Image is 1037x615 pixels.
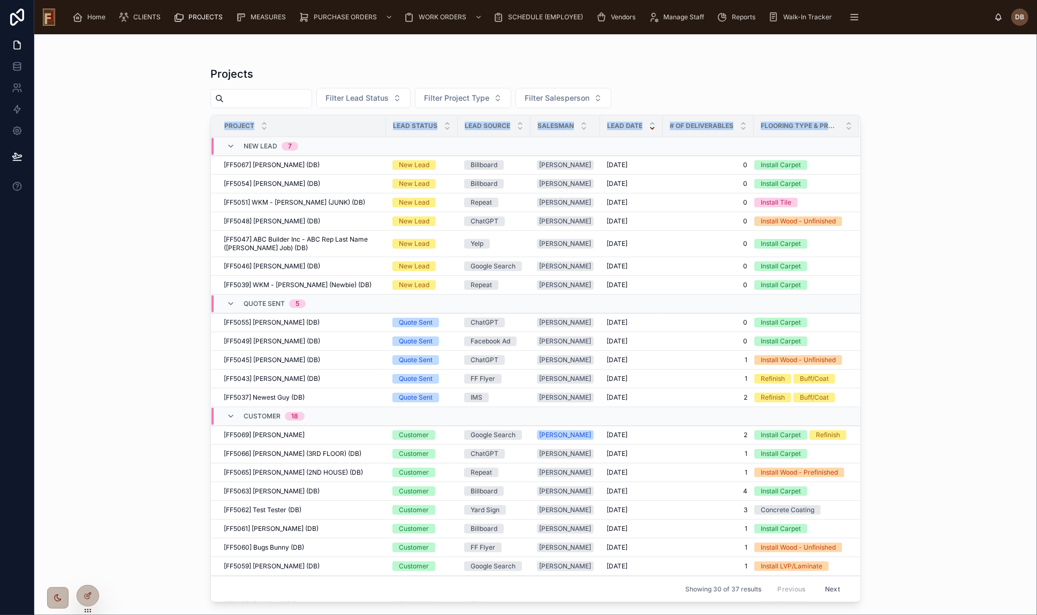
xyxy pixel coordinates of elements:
[607,161,656,169] a: [DATE]
[669,393,747,402] span: 2
[464,198,524,207] a: Repeat
[754,336,846,346] a: Install Carpet
[224,543,380,552] a: [FF5060] Bugs Bunny (DB)
[399,543,429,552] div: Customer
[540,393,592,402] div: [PERSON_NAME]
[464,393,524,402] a: IMS
[224,179,320,188] span: [FF5054] [PERSON_NAME] (DB)
[224,262,320,271] span: [FF5046] [PERSON_NAME] (DB)
[761,239,801,249] div: Install Carpet
[224,356,380,364] a: [FF5045] [PERSON_NAME] (DB)
[224,356,320,364] span: [FF5045] [PERSON_NAME] (DB)
[754,543,846,552] a: Install Wood - Unfinished
[471,216,498,226] div: ChatGPT
[464,543,524,552] a: FF Flyer
[607,281,656,289] a: [DATE]
[537,336,594,346] a: [PERSON_NAME]
[669,374,747,383] a: 1
[471,505,499,515] div: Yard Sign
[607,374,656,383] a: [DATE]
[537,179,594,189] a: [PERSON_NAME]
[761,486,801,496] div: Install Carpet
[399,318,433,327] div: Quote Sent
[224,217,380,226] a: [FF5048] [PERSON_NAME] (DB)
[607,239,627,248] span: [DATE]
[761,430,801,440] div: Install Carpet
[537,393,594,402] a: [PERSON_NAME]
[761,543,836,552] div: Install Wood - Unfinished
[754,280,846,290] a: Install Carpet
[224,198,365,207] span: [FF5051] WKM - [PERSON_NAME] (JUNK) (DB)
[669,262,747,271] span: 0
[43,9,55,26] img: App logo
[419,13,466,21] span: WORK ORDERS
[761,198,791,207] div: Install Tile
[399,261,429,271] div: New Lead
[224,161,380,169] a: [FF5067] [PERSON_NAME] (DB)
[244,299,285,308] span: Quote Sent
[540,216,592,226] div: [PERSON_NAME]
[399,524,429,534] div: Customer
[525,93,589,103] span: Filter Salesperson
[464,179,524,189] a: Billboard
[224,235,380,252] a: [FF5047] ABC Builder Inc - ABC Rep Last Name ([PERSON_NAME] Job) (DB)
[224,524,319,533] span: [FF5061] [PERSON_NAME] (DB)
[392,318,451,327] a: Quote Sent
[224,262,380,271] a: [FF5046] [PERSON_NAME] (DB)
[754,468,846,477] a: Install Wood - Prefinished
[607,468,627,477] span: [DATE]
[540,524,592,534] div: [PERSON_NAME]
[471,179,497,189] div: Billboard
[754,449,846,459] a: Install Carpet
[607,543,656,552] a: [DATE]
[537,524,594,534] a: [PERSON_NAME]
[765,7,839,27] a: Walk-In Tracker
[224,337,320,346] span: [FF5049] [PERSON_NAME] (DB)
[392,280,451,290] a: New Lead
[464,449,524,459] a: ChatGPT
[224,468,380,477] a: [FF5065] [PERSON_NAME] (2ND HOUSE) (DB)
[754,179,846,189] a: Install Carpet
[761,261,801,271] div: Install Carpet
[593,7,643,27] a: Vendors
[607,393,656,402] a: [DATE]
[399,449,429,459] div: Customer
[392,355,451,365] a: Quote Sent
[540,280,592,290] div: [PERSON_NAME]
[224,431,305,439] span: [FF5069] [PERSON_NAME]
[754,198,846,207] a: Install Tile
[471,374,495,384] div: FF Flyer
[464,486,524,496] a: Billboard
[537,505,594,515] a: [PERSON_NAME]
[761,280,801,290] div: Install Carpet
[224,318,320,327] span: [FF5055] [PERSON_NAME] (DB)
[669,318,747,327] a: 0
[399,430,429,440] div: Customer
[392,160,451,170] a: New Lead
[224,281,372,289] span: [FF5039] WKM - [PERSON_NAME] (Newbie) (DB)
[392,505,451,515] a: Customer
[471,318,498,327] div: ChatGPT
[244,412,281,421] span: Customer
[761,505,814,515] div: Concrete Coating
[399,280,429,290] div: New Lead
[607,318,627,327] span: [DATE]
[669,281,747,289] a: 0
[224,161,320,169] span: [FF5067] [PERSON_NAME] (DB)
[645,7,711,27] a: Manage Staff
[761,318,801,327] div: Install Carpet
[816,430,840,440] div: Refinish
[669,179,747,188] span: 0
[607,217,656,226] a: [DATE]
[224,217,320,226] span: [FF5048] [PERSON_NAME] (DB)
[754,524,846,534] a: Install Carpet
[607,318,656,327] a: [DATE]
[464,524,524,534] a: Billboard
[669,217,747,226] a: 0
[399,468,429,477] div: Customer
[399,239,429,249] div: New Lead
[232,7,293,27] a: MEASURES
[399,336,433,346] div: Quote Sent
